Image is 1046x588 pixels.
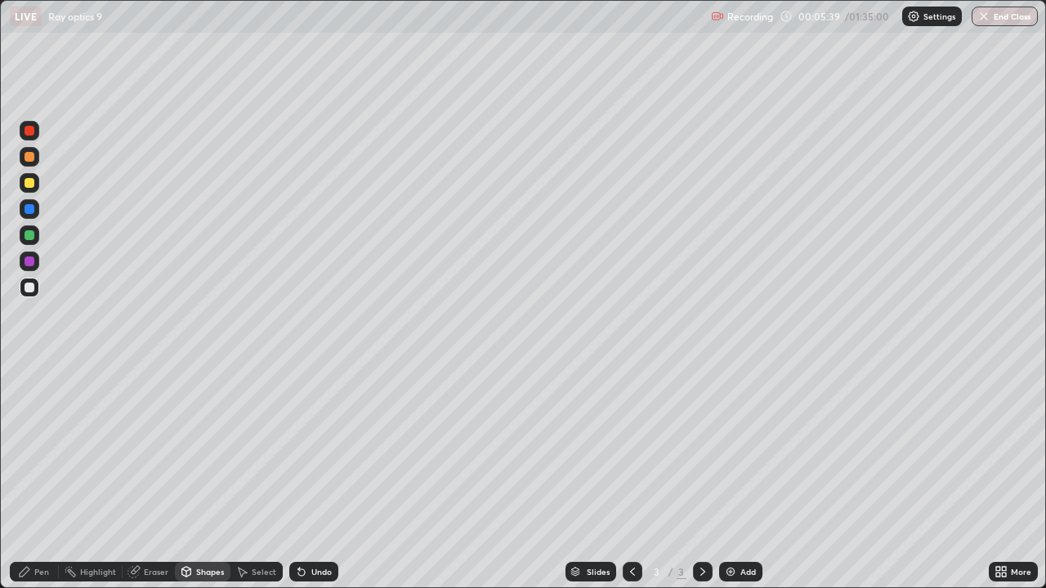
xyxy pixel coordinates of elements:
div: More [1011,568,1031,576]
div: Slides [587,568,610,576]
p: Settings [923,12,955,20]
div: / [668,567,673,577]
div: Undo [311,568,332,576]
div: Highlight [80,568,116,576]
div: 3 [677,564,686,579]
p: Recording [727,11,773,23]
img: end-class-cross [977,10,990,23]
div: 3 [649,567,665,577]
img: recording.375f2c34.svg [711,10,724,23]
button: End Class [972,7,1038,26]
div: Add [740,568,756,576]
div: Select [252,568,276,576]
div: Shapes [196,568,224,576]
p: LIVE [15,10,37,23]
div: Eraser [144,568,168,576]
img: add-slide-button [724,565,737,578]
img: class-settings-icons [907,10,920,23]
p: Ray optics 9 [48,10,102,23]
div: Pen [34,568,49,576]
